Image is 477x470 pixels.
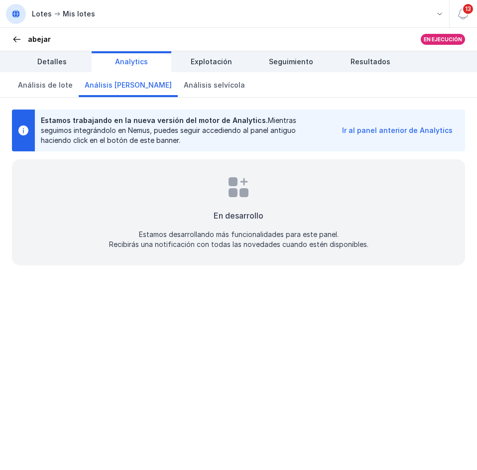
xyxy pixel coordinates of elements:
[139,230,339,239] div: Estamos desarrollando más funcionalidades para este panel.
[191,57,232,67] span: Explotación
[28,34,51,44] div: abejar
[342,125,453,135] div: Ir al panel anterior de Analytics
[12,72,79,97] a: Análisis de lote
[92,51,171,72] a: Analytics
[171,51,251,72] a: Explotación
[37,57,67,67] span: Detalles
[41,116,268,124] span: Estamos trabajando en la nueva versión del motor de Analytics.
[85,80,172,90] span: Análisis [PERSON_NAME]
[79,72,178,97] a: Análisis [PERSON_NAME]
[251,51,331,72] a: Seguimiento
[32,9,52,19] div: Lotes
[424,36,462,43] div: En ejecución
[63,9,95,19] div: Mis lotes
[12,51,92,72] a: Detalles
[214,210,263,222] div: En desarrollo
[462,3,474,15] span: 13
[178,72,251,97] a: Análisis selvícola
[336,122,459,139] button: Ir al panel anterior de Analytics
[331,51,410,72] a: Resultados
[184,80,245,90] span: Análisis selvícola
[351,57,390,67] span: Resultados
[115,57,148,67] span: Analytics
[41,116,328,145] div: Mientras seguimos integrándolo en Nemus, puedes seguir accediendo al panel antiguo haciendo click...
[269,57,313,67] span: Seguimiento
[18,80,73,90] span: Análisis de lote
[109,239,368,249] div: Recibirás una notificación con todas las novedades cuando estén disponibles.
